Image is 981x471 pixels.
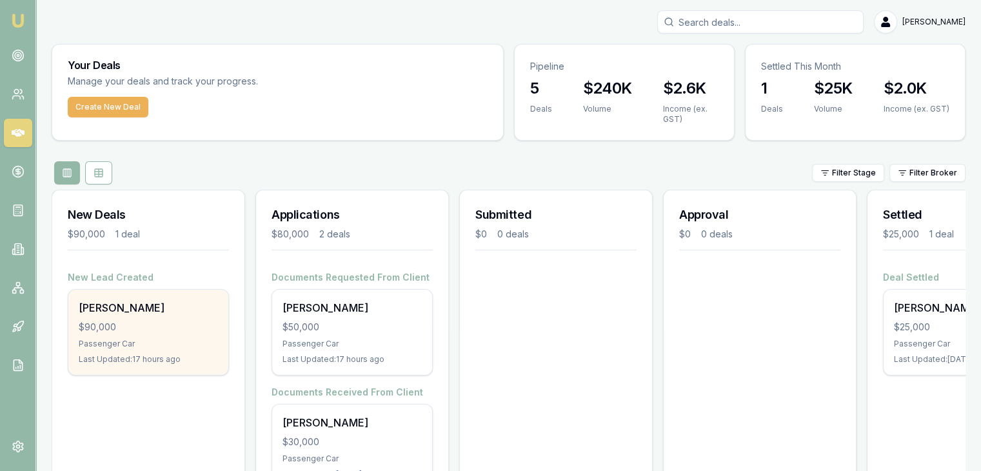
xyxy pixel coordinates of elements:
input: Search deals [657,10,864,34]
p: Pipeline [530,60,718,73]
div: [PERSON_NAME] [282,415,422,430]
div: Deals [530,104,552,114]
div: [PERSON_NAME] [79,300,218,316]
div: Volume [583,104,632,114]
div: Volume [814,104,853,114]
div: $25,000 [883,228,919,241]
h4: New Lead Created [68,271,229,284]
div: $90,000 [79,321,218,334]
div: Deals [761,104,783,114]
div: $90,000 [68,228,105,241]
div: Last Updated: 17 hours ago [79,354,218,365]
div: Income (ex. GST) [883,104,949,114]
div: Passenger Car [79,339,218,349]
img: emu-icon-u.png [10,13,26,28]
h3: $2.0K [883,78,949,99]
h3: New Deals [68,206,229,224]
div: 0 deals [701,228,733,241]
div: Income (ex. GST) [663,104,718,125]
div: $30,000 [282,436,422,448]
div: 0 deals [497,228,529,241]
h4: Documents Requested From Client [272,271,433,284]
div: 2 deals [319,228,350,241]
h3: $240K [583,78,632,99]
button: Filter Stage [812,164,884,182]
div: $0 [679,228,691,241]
div: Passenger Car [282,454,422,464]
h3: Submitted [475,206,637,224]
button: Filter Broker [889,164,966,182]
div: 1 deal [115,228,140,241]
h3: Approval [679,206,840,224]
div: $80,000 [272,228,309,241]
h3: Applications [272,206,433,224]
p: Settled This Month [761,60,949,73]
div: $0 [475,228,487,241]
div: $50,000 [282,321,422,334]
div: Last Updated: 17 hours ago [282,354,422,365]
span: Filter Broker [909,168,957,178]
h3: $2.6K [663,78,718,99]
h3: Your Deals [68,60,488,70]
h3: $25K [814,78,853,99]
h3: 1 [761,78,783,99]
button: Create New Deal [68,97,148,117]
div: 1 deal [929,228,954,241]
p: Manage your deals and track your progress. [68,74,398,89]
span: [PERSON_NAME] [902,17,966,27]
span: Filter Stage [832,168,876,178]
h4: Documents Received From Client [272,386,433,399]
h3: 5 [530,78,552,99]
div: [PERSON_NAME] [282,300,422,316]
div: Passenger Car [282,339,422,349]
